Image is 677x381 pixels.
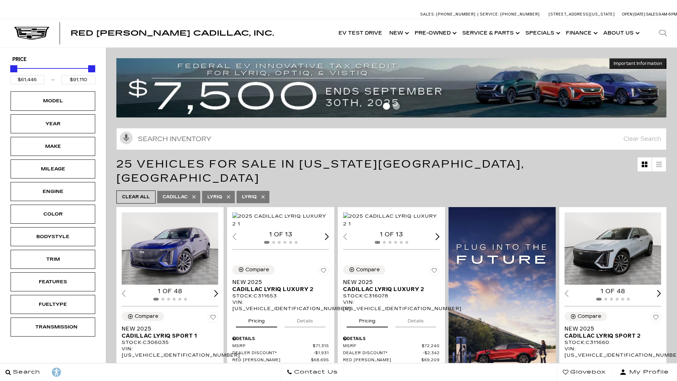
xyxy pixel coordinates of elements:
[35,165,71,173] div: Mileage
[125,359,166,374] button: pricing tab
[214,290,218,297] div: Next slide
[120,132,133,144] svg: Click to toggle on voice search
[386,19,411,47] a: New
[420,12,435,17] span: Sales:
[232,212,329,228] img: 2025 Cadillac LYRIQ Luxury 2 1
[232,351,329,356] a: Dealer Discount* $1,931
[565,212,661,285] img: 2025 Cadillac LYRIQ Sport 2 1
[557,363,611,381] a: Glovebox
[11,295,95,314] div: FueltypeFueltype
[116,158,525,185] span: 25 Vehicles for Sale in [US_STATE][GEOGRAPHIC_DATA], [GEOGRAPHIC_DATA]
[313,344,329,349] span: $71,315
[35,97,71,105] div: Model
[422,344,440,349] span: $72,240
[35,301,71,308] div: Fueltype
[356,267,380,273] div: Compare
[11,91,95,110] div: ModelModel
[35,210,71,218] div: Color
[343,358,440,363] a: Red [PERSON_NAME] $69,209
[335,19,386,47] a: EV Test Drive
[71,29,274,37] span: Red [PERSON_NAME] Cadillac, Inc.
[568,359,609,374] button: pricing tab
[313,351,329,356] span: $1,931
[578,313,601,320] div: Compare
[207,193,222,201] span: Lyriq
[71,30,274,37] a: Red [PERSON_NAME] Cadillac, Inc.
[285,312,325,327] button: details tab
[477,12,542,16] a: Service: [PHONE_NUMBER]
[11,205,95,224] div: ColorColor
[122,346,218,358] div: VIN: [US_VEHICLE_IDENTIFICATION_NUMBER]
[383,103,390,110] span: Go to slide 1
[11,227,95,246] div: BodystyleBodystyle
[562,19,600,47] a: Finance
[122,325,218,339] a: New 2025Cadillac LYRIQ Sport 1
[659,12,677,17] span: 9 AM-6 PM
[565,212,661,285] div: 1 / 2
[11,182,95,201] div: EngineEngine
[10,63,96,84] div: Price
[436,12,476,17] span: [PHONE_NUMBER]
[627,367,669,377] span: My Profile
[10,75,44,84] input: Minimum
[122,339,218,346] div: Stock : C306035
[343,344,440,349] a: MSRP $72,240
[236,312,277,327] button: pricing tab
[565,325,656,332] span: New 2025
[232,265,275,274] button: Compare Vehicle
[617,359,658,374] button: details tab
[565,339,661,346] div: Stock : C311660
[14,27,49,40] img: Cadillac Dark Logo with Cadillac White Text
[522,19,562,47] a: Specials
[343,265,385,274] button: Compare Vehicle
[343,351,440,356] a: Dealer Discount* $2,342
[11,272,95,291] div: FeaturesFeatures
[343,351,423,356] span: Dealer Discount*
[35,233,71,241] div: Bodystyle
[343,335,440,342] div: Pricing Details - New 2025 Cadillac LYRIQ Luxury 2
[343,231,440,238] div: 1 of 13
[35,255,71,263] div: Trim
[421,358,440,363] span: $69,209
[343,212,440,228] div: 1 / 2
[343,358,421,363] span: Red [PERSON_NAME]
[232,279,329,293] a: New 2025Cadillac LYRIQ Luxury 2
[232,286,324,293] span: Cadillac LYRIQ Luxury 2
[135,313,158,320] div: Compare
[10,65,17,72] div: Minimum Price
[420,12,477,16] a: Sales: [PHONE_NUMBER]
[35,278,71,286] div: Features
[343,286,434,293] span: Cadillac LYRIQ Luxury 2
[122,288,218,295] div: 1 of 48
[565,332,656,339] span: Cadillac LYRIQ Sport 2
[116,58,666,117] img: vrp-tax-ending-august-version
[435,233,440,240] div: Next slide
[232,358,329,363] a: Red [PERSON_NAME] $68,695
[614,61,662,66] span: Important Information
[500,12,540,17] span: [PHONE_NUMBER]
[411,19,459,47] a: Pre-Owned
[480,12,499,17] span: Service:
[35,143,71,150] div: Make
[11,137,95,156] div: MakeMake
[35,188,71,195] div: Engine
[343,279,434,286] span: New 2025
[122,332,213,339] span: Cadillac LYRIQ Sport 1
[549,12,615,17] a: [STREET_ADDRESS][US_STATE]
[242,193,257,201] span: LYRIQ
[232,212,329,228] div: 1 / 2
[565,346,661,358] div: VIN: [US_VEHICLE_IDENTIFICATION_NUMBER]
[61,75,96,84] input: Maximum
[122,212,218,285] img: 2025 Cadillac LYRIQ Sport 1 1
[11,250,95,269] div: TrimTrim
[318,265,329,279] button: Save Vehicle
[565,288,661,295] div: 1 of 48
[35,323,71,331] div: Transmission
[232,335,329,342] div: Pricing Details - New 2025 Cadillac LYRIQ Luxury 2
[609,58,666,69] button: Important Information
[122,312,164,321] button: Compare Vehicle
[611,363,677,381] button: Open user profile menu
[11,367,40,377] span: Search
[122,325,213,332] span: New 2025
